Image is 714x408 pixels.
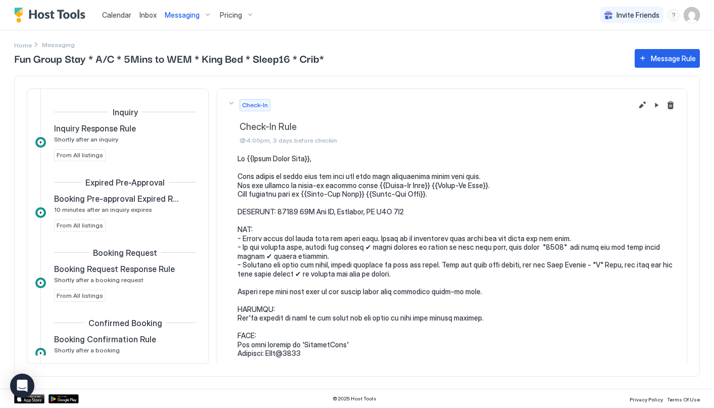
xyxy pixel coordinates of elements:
span: @4:00pm, 3 days before checkin [240,137,632,144]
span: Booking Request Response Rule [54,264,175,274]
a: Google Play Store [49,394,79,403]
span: Confirmed Booking [88,318,162,328]
span: Shortly after a booking request [54,276,144,284]
span: Expired Pre-Approval [85,177,165,188]
span: Check-In [242,101,268,110]
button: Message Rule [635,49,700,68]
span: Booking Confirmation Rule [54,334,156,344]
a: Inbox [139,10,157,20]
a: Home [14,39,32,50]
div: Message Rule [651,53,696,64]
span: Calendar [102,11,131,19]
span: Check-In Rule [240,121,632,133]
span: Inquiry [113,107,138,117]
button: Check-InCheck-In Rule@4:00pm, 3 days before checkinEdit message rulePause Message RuleDelete mess... [217,89,687,155]
span: Privacy Policy [630,396,663,402]
div: Breadcrumb [14,39,32,50]
span: Breadcrumb [42,41,75,49]
span: Shortly after an inquiry [54,135,118,143]
button: Delete message rule [664,99,677,111]
a: Host Tools Logo [14,8,90,23]
span: Terms Of Use [667,396,700,402]
span: From All listings [57,221,103,230]
span: From All listings [57,291,103,300]
span: Home [14,41,32,49]
span: Booking Request [93,248,157,258]
button: Pause Message Rule [650,99,662,111]
div: menu [668,9,680,21]
span: Messaging [165,11,200,20]
span: Inbox [139,11,157,19]
span: Pricing [220,11,242,20]
span: Booking Pre-approval Expired Rule [54,194,180,204]
span: 10 minutes after an inquiry expires [54,206,152,213]
a: Calendar [102,10,131,20]
a: App Store [14,394,44,403]
span: © 2025 Host Tools [332,395,376,402]
button: Edit message rule [636,99,648,111]
div: Open Intercom Messenger [10,374,34,398]
span: From All listings [57,151,103,160]
span: Inquiry Response Rule [54,123,136,133]
span: Fun Group Stay * A/C * 5Mins to WEM * King Bed * Sleep16 * Crib* [14,51,625,66]
span: Shortly after a booking [54,346,120,354]
a: Privacy Policy [630,393,663,404]
a: Terms Of Use [667,393,700,404]
div: User profile [684,7,700,23]
span: Invite Friends [616,11,659,20]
